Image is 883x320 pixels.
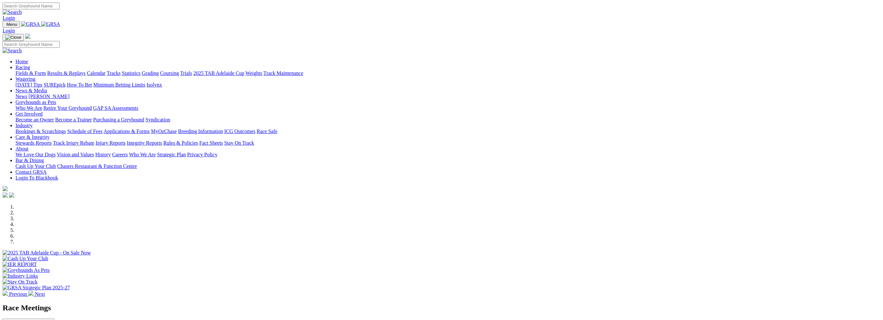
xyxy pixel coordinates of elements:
a: Injury Reports [95,140,125,146]
a: MyOzChase [151,129,177,134]
input: Search [3,41,60,48]
a: We Love Our Dogs [15,152,55,157]
a: Next [28,291,45,297]
a: News & Media [15,88,47,93]
a: Results & Replays [47,70,85,76]
a: Strategic Plan [157,152,186,157]
a: [PERSON_NAME] [28,94,69,99]
a: Retire Your Greyhound [44,105,92,111]
a: Become an Owner [15,117,54,122]
a: Contact GRSA [15,169,46,175]
a: Trials [180,70,192,76]
a: Vision and Values [57,152,94,157]
img: twitter.svg [9,192,14,198]
a: Purchasing a Greyhound [93,117,144,122]
img: facebook.svg [3,192,8,198]
a: Bookings & Scratchings [15,129,66,134]
button: Toggle navigation [3,21,20,28]
a: Privacy Policy [187,152,217,157]
img: logo-grsa-white.png [25,34,30,39]
img: GRSA [41,21,60,27]
div: About [15,152,880,158]
a: GAP SA Assessments [93,105,138,111]
div: Care & Integrity [15,140,880,146]
img: Cash Up Your Club [3,256,48,262]
img: Stay On Track [3,279,37,285]
div: Get Involved [15,117,880,123]
a: Login [3,15,15,21]
a: Bar & Dining [15,158,44,163]
div: Wagering [15,82,880,88]
img: chevron-left-pager-white.svg [3,291,8,296]
img: IER REPORT [3,262,37,267]
a: [DATE] Tips [15,82,42,88]
a: Integrity Reports [127,140,162,146]
a: Syndication [145,117,170,122]
img: logo-grsa-white.png [3,186,8,191]
button: Toggle navigation [3,34,24,41]
a: About [15,146,28,151]
a: Track Injury Rebate [53,140,94,146]
a: Chasers Restaurant & Function Centre [57,163,137,169]
a: Coursing [160,70,179,76]
a: Stewards Reports [15,140,52,146]
div: Bar & Dining [15,163,880,169]
input: Search [3,3,60,9]
span: Next [35,291,45,297]
a: Isolynx [146,82,162,88]
div: Greyhounds as Pets [15,105,880,111]
a: Careers [112,152,128,157]
div: Racing [15,70,880,76]
a: Get Involved [15,111,43,117]
a: How To Bet [67,82,92,88]
a: Race Safe [256,129,277,134]
a: Breeding Information [178,129,223,134]
div: Industry [15,129,880,134]
img: Industry Links [3,273,38,279]
a: Who We Are [129,152,156,157]
img: Search [3,48,22,54]
a: News [15,94,27,99]
img: GRSA [21,21,40,27]
a: Calendar [87,70,105,76]
a: History [95,152,111,157]
a: Wagering [15,76,35,82]
img: Search [3,9,22,15]
a: SUREpick [44,82,65,88]
a: Grading [142,70,159,76]
a: Fields & Form [15,70,46,76]
a: Schedule of Fees [67,129,102,134]
span: Previous [9,291,27,297]
a: Login To Blackbook [15,175,58,181]
a: Login [3,28,15,33]
img: Greyhounds As Pets [3,267,50,273]
img: 2025 TAB Adelaide Cup - On Sale Now [3,250,91,256]
a: Become a Trainer [55,117,92,122]
a: ICG Outcomes [224,129,255,134]
a: Fact Sheets [199,140,223,146]
a: Weights [246,70,262,76]
a: Racing [15,65,30,70]
a: Track Maintenance [264,70,303,76]
a: Who We Are [15,105,42,111]
img: GRSA Strategic Plan 2025-27 [3,285,70,291]
h2: Race Meetings [3,304,880,312]
a: Previous [3,291,28,297]
a: Industry [15,123,33,128]
div: News & Media [15,94,880,99]
img: chevron-right-pager-white.svg [28,291,34,296]
a: Cash Up Your Club [15,163,56,169]
a: Statistics [122,70,141,76]
a: Tracks [107,70,121,76]
img: Close [5,35,21,40]
a: Greyhounds as Pets [15,99,56,105]
a: Home [15,59,28,64]
a: 2025 TAB Adelaide Cup [193,70,244,76]
span: Menu [6,22,17,27]
a: Care & Integrity [15,134,50,140]
a: Minimum Betting Limits [93,82,145,88]
a: Applications & Forms [104,129,150,134]
a: Stay On Track [224,140,254,146]
a: Rules & Policies [163,140,198,146]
